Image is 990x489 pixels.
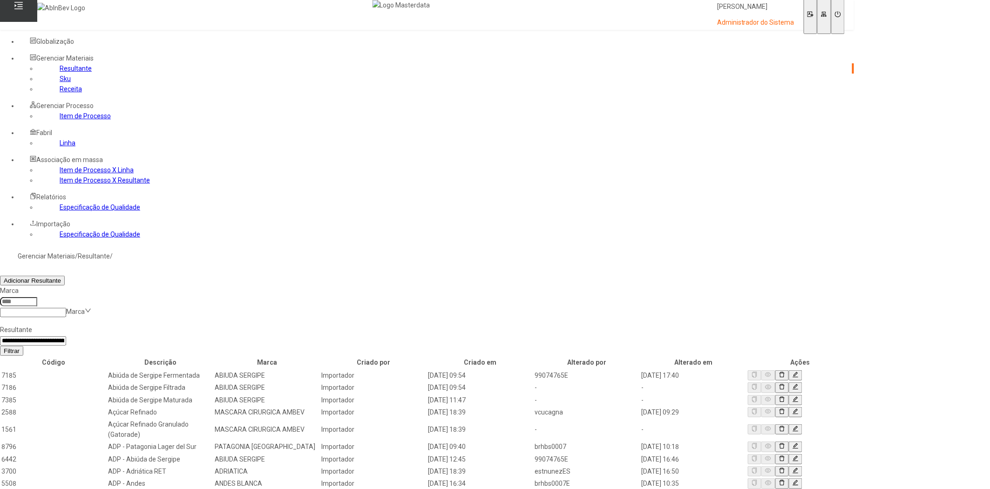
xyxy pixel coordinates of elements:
[60,75,71,82] a: Sku
[60,204,140,211] a: Especificação de Qualidade
[60,177,150,184] a: Item de Processo X Resultante
[37,3,85,13] img: AbInBev Logo
[427,357,533,368] th: Criado em
[321,357,427,368] th: Criado por
[60,166,134,174] a: Item de Processo X Linha
[214,394,320,406] td: ABIUDA SERGIPE
[641,407,746,418] td: [DATE] 09:29
[1,382,107,393] td: 7186
[36,102,94,109] span: Gerenciar Processo
[321,394,427,406] td: Importador
[321,407,427,418] td: Importador
[321,441,427,452] td: Importador
[321,454,427,465] td: Importador
[214,370,320,381] td: ABIUDA SERGIPE
[66,308,85,315] nz-select-placeholder: Marca
[1,370,107,381] td: 7185
[321,478,427,489] td: Importador
[214,441,320,452] td: PATAGONIA [GEOGRAPHIC_DATA]
[1,357,107,368] th: Código
[108,419,213,440] td: Açúcar Refinado Granulado (Gatorade)
[641,370,746,381] td: [DATE] 17:40
[36,220,70,228] span: Importação
[427,370,533,381] td: [DATE] 09:54
[641,357,746,368] th: Alterado em
[4,277,61,284] span: Adicionar Resultante
[108,370,213,381] td: Abiúda de Sergipe Fermentada
[1,478,107,489] td: 5508
[641,478,746,489] td: [DATE] 10:35
[427,407,533,418] td: [DATE] 18:39
[78,252,110,260] a: Resultante
[1,466,107,477] td: 3700
[36,38,74,45] span: Globalização
[534,441,640,452] td: brhbs0007
[36,156,103,163] span: Associação em massa
[534,478,640,489] td: brhbs0007E
[641,466,746,477] td: [DATE] 16:50
[427,382,533,393] td: [DATE] 09:54
[534,407,640,418] td: vcucagna
[60,85,82,93] a: Receita
[1,407,107,418] td: 2588
[427,394,533,406] td: [DATE] 11:47
[108,454,213,465] td: ADP - Abiúda de Sergipe
[534,357,640,368] th: Alterado por
[534,370,640,381] td: 99074765E
[641,394,746,406] td: -
[321,382,427,393] td: Importador
[60,231,140,238] a: Especificação de Qualidade
[108,407,213,418] td: Açúcar Refinado
[641,441,746,452] td: [DATE] 10:18
[321,466,427,477] td: Importador
[641,382,746,393] td: -
[427,478,533,489] td: [DATE] 16:34
[321,370,427,381] td: Importador
[717,2,794,12] p: [PERSON_NAME]
[427,419,533,440] td: [DATE] 18:39
[108,382,213,393] td: Abiúda de Sergipe Filtrada
[214,466,320,477] td: ADRIATICA
[427,454,533,465] td: [DATE] 12:45
[214,382,320,393] td: ABIUDA SERGIPE
[427,441,533,452] td: [DATE] 09:40
[60,112,111,120] a: Item de Processo
[36,193,66,201] span: Relatórios
[427,466,533,477] td: [DATE] 18:39
[534,382,640,393] td: -
[214,357,320,368] th: Marca
[60,65,92,72] a: Resultante
[1,454,107,465] td: 6442
[110,252,113,260] nz-breadcrumb-separator: /
[534,419,640,440] td: -
[108,466,213,477] td: ADP - Adriática RET
[108,478,213,489] td: ADP - Andes
[321,419,427,440] td: Importador
[36,129,52,136] span: Fabril
[36,54,94,62] span: Gerenciar Materiais
[108,394,213,406] td: Abiúda de Sergipe Maturada
[1,394,107,406] td: 7385
[4,347,20,354] span: Filtrar
[214,419,320,440] td: MASCARA CIRURGICA AMBEV
[534,454,640,465] td: 99074765E
[214,407,320,418] td: MASCARA CIRURGICA AMBEV
[534,394,640,406] td: -
[1,419,107,440] td: 1561
[534,466,640,477] td: estnunezES
[214,478,320,489] td: ANDES BLANCA
[214,454,320,465] td: ABIUDA SERGIPE
[60,139,75,147] a: Linha
[108,357,213,368] th: Descrição
[717,18,794,27] p: Administrador do Sistema
[108,441,213,452] td: ADP - Patagonia Lager del Sur
[18,252,75,260] a: Gerenciar Materiais
[1,441,107,452] td: 8796
[75,252,78,260] nz-breadcrumb-separator: /
[641,454,746,465] td: [DATE] 16:46
[747,357,853,368] th: Ações
[641,419,746,440] td: -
